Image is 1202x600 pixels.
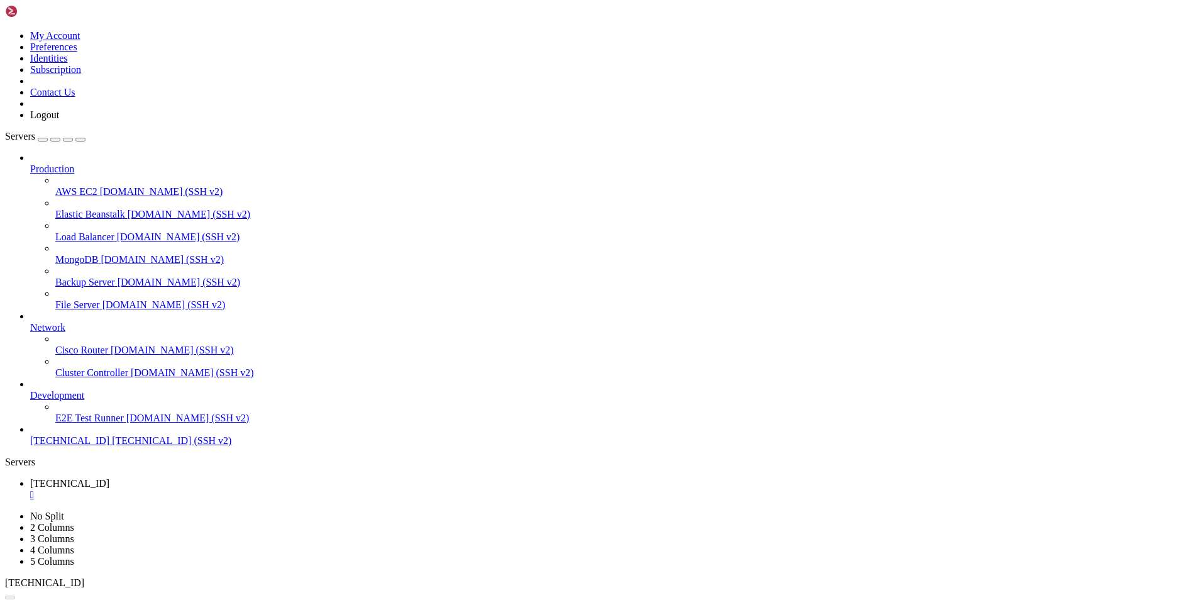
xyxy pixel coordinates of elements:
span: [DOMAIN_NAME] (SSH v2) [131,367,254,378]
span: [DOMAIN_NAME] (SSH v2) [102,299,226,310]
li: [TECHNICAL_ID] [TECHNICAL_ID] (SSH v2) [30,424,1197,447]
span: [DOMAIN_NAME] (SSH v2) [101,254,224,265]
a: Cisco Router [DOMAIN_NAME] (SSH v2) [55,345,1197,356]
a: 62.68.75.195 [30,478,1197,501]
span: [TECHNICAL_ID] [5,577,84,588]
a: 2 Columns [30,522,74,533]
li: Elastic Beanstalk [DOMAIN_NAME] (SSH v2) [55,197,1197,220]
span: Backup Server [55,277,115,287]
li: MongoDB [DOMAIN_NAME] (SSH v2) [55,243,1197,265]
a: Identities [30,53,68,64]
a: Cluster Controller [DOMAIN_NAME] (SSH v2) [55,367,1197,379]
li: AWS EC2 [DOMAIN_NAME] (SSH v2) [55,175,1197,197]
span: AWS EC2 [55,186,97,197]
a: Load Balancer [DOMAIN_NAME] (SSH v2) [55,231,1197,243]
a: Servers [5,131,85,142]
span: Cluster Controller [55,367,128,378]
li: Load Balancer [DOMAIN_NAME] (SSH v2) [55,220,1197,243]
a: AWS EC2 [DOMAIN_NAME] (SSH v2) [55,186,1197,197]
a: No Split [30,511,64,521]
a: 3 Columns [30,533,74,544]
a: 5 Columns [30,556,74,567]
span: [DOMAIN_NAME] (SSH v2) [111,345,234,355]
a: 4 Columns [30,545,74,555]
a: Logout [30,109,59,120]
span: [DOMAIN_NAME] (SSH v2) [100,186,223,197]
span: E2E Test Runner [55,413,124,423]
a: Elastic Beanstalk [DOMAIN_NAME] (SSH v2) [55,209,1197,220]
span: Production [30,164,74,174]
li: Development [30,379,1197,424]
img: Shellngn [5,5,77,18]
a: File Server [DOMAIN_NAME] (SSH v2) [55,299,1197,311]
span: [DOMAIN_NAME] (SSH v2) [128,209,251,219]
div: Servers [5,457,1197,468]
a: Preferences [30,42,77,52]
span: [TECHNICAL_ID] [30,478,109,489]
span: Development [30,390,84,401]
span: [DOMAIN_NAME] (SSH v2) [126,413,250,423]
a: [TECHNICAL_ID] [TECHNICAL_ID] (SSH v2) [30,435,1197,447]
a: Contact Us [30,87,75,97]
a: Subscription [30,64,81,75]
li: Production [30,152,1197,311]
span: [DOMAIN_NAME] (SSH v2) [118,277,241,287]
span: Load Balancer [55,231,114,242]
li: Backup Server [DOMAIN_NAME] (SSH v2) [55,265,1197,288]
li: Network [30,311,1197,379]
li: Cisco Router [DOMAIN_NAME] (SSH v2) [55,333,1197,356]
span: [TECHNICAL_ID] (SSH v2) [112,435,231,446]
li: File Server [DOMAIN_NAME] (SSH v2) [55,288,1197,311]
a: Development [30,390,1197,401]
span: Network [30,322,65,333]
span: Cisco Router [55,345,108,355]
span: [DOMAIN_NAME] (SSH v2) [117,231,240,242]
a:  [30,489,1197,501]
li: E2E Test Runner [DOMAIN_NAME] (SSH v2) [55,401,1197,424]
li: Cluster Controller [DOMAIN_NAME] (SSH v2) [55,356,1197,379]
a: Backup Server [DOMAIN_NAME] (SSH v2) [55,277,1197,288]
a: E2E Test Runner [DOMAIN_NAME] (SSH v2) [55,413,1197,424]
span: Elastic Beanstalk [55,209,125,219]
a: Production [30,164,1197,175]
span: File Server [55,299,100,310]
span: Servers [5,131,35,142]
span: MongoDB [55,254,98,265]
a: Network [30,322,1197,333]
a: My Account [30,30,80,41]
a: MongoDB [DOMAIN_NAME] (SSH v2) [55,254,1197,265]
span: [TECHNICAL_ID] [30,435,109,446]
